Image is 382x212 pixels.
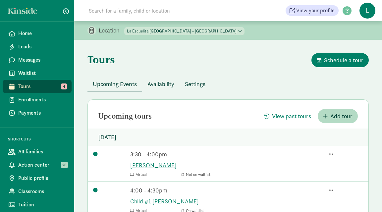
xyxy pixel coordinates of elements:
[3,172,72,185] a: Public profile
[88,129,368,146] p: [DATE]
[18,201,66,209] span: Tuition
[18,56,66,64] span: Messages
[259,112,316,120] a: View past tours
[349,180,382,212] iframe: Chat Widget
[18,82,66,90] span: Tours
[185,79,205,88] span: Settings
[130,197,363,206] a: Child #1 [PERSON_NAME]
[130,161,363,170] a: [PERSON_NAME]
[296,7,335,15] span: View your profile
[18,109,66,117] span: Payments
[98,112,152,120] h2: Upcoming tours
[87,77,142,91] button: Upcoming Events
[182,172,324,178] div: Not on waitlist
[3,67,72,80] a: Waitlist
[61,83,67,89] span: 4
[61,162,68,168] span: 26
[324,56,363,65] span: Schedule a tour
[85,4,271,17] input: Search for a family, child or location
[130,186,324,195] div: 4:00 - 4:30pm
[3,93,72,106] a: Enrollments
[18,148,66,156] span: All families
[99,26,124,34] p: Location
[318,109,358,123] button: Add tour
[142,77,180,91] button: Availability
[87,53,115,66] h1: Tours
[3,198,72,211] a: Tuition
[311,53,369,67] button: Schedule a tour
[359,3,375,19] span: L
[18,187,66,195] span: Classrooms
[130,172,180,178] div: Virtual
[3,185,72,198] a: Classrooms
[130,150,324,159] div: 3:30 - 4:00pm
[272,112,311,121] span: View past tours
[180,77,211,91] button: Settings
[147,79,174,88] span: Availability
[18,69,66,77] span: Waitlist
[259,109,316,123] button: View past tours
[18,174,66,182] span: Public profile
[330,112,353,121] span: Add tour
[18,29,66,37] span: Home
[18,96,66,104] span: Enrollments
[286,5,339,16] a: View your profile
[3,27,72,40] a: Home
[3,145,72,158] a: All families
[3,53,72,67] a: Messages
[3,158,72,172] a: Action center 26
[18,43,66,51] span: Leads
[3,106,72,120] a: Payments
[3,80,72,93] a: Tours 4
[3,40,72,53] a: Leads
[93,79,137,88] span: Upcoming Events
[18,161,66,169] span: Action center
